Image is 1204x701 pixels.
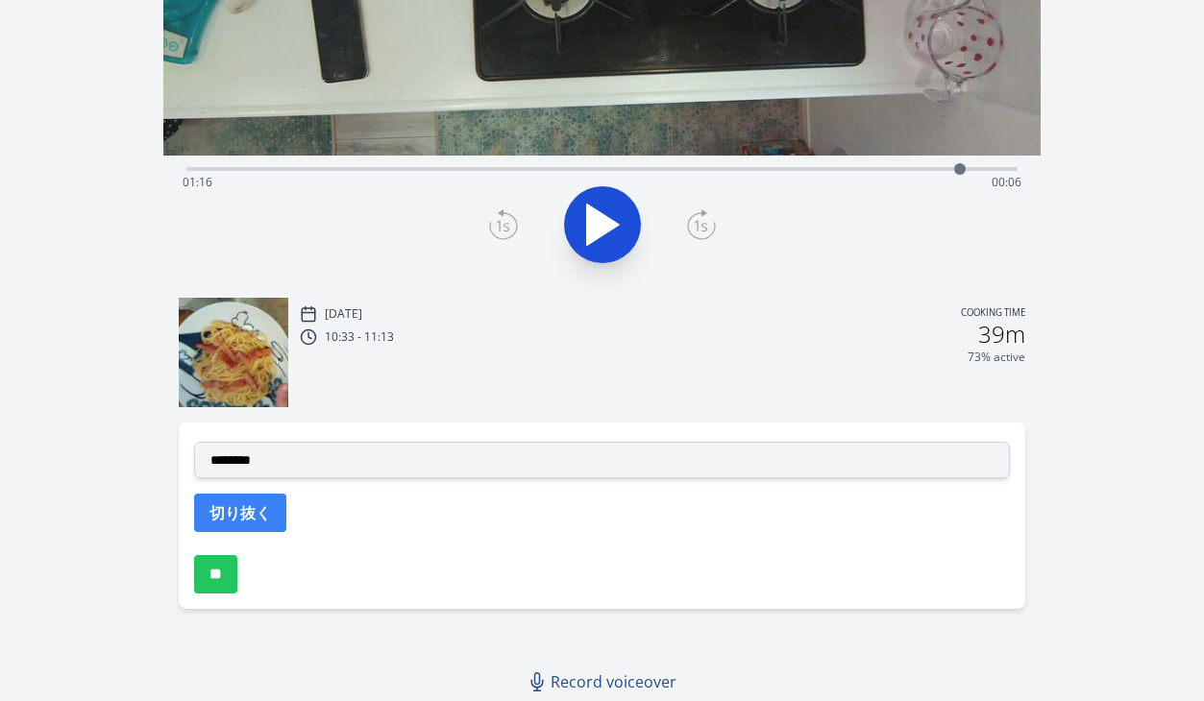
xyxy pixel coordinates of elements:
[183,174,212,190] span: 01:16
[968,350,1025,365] p: 73% active
[551,670,676,693] span: Record voiceover
[325,306,362,322] p: [DATE]
[325,329,394,345] p: 10:33 - 11:13
[179,298,288,407] img: 251014013417_thumb.jpeg
[520,663,688,701] a: Record voiceover
[978,323,1025,346] h2: 39m
[194,494,286,532] button: 切り抜く
[961,305,1025,323] p: Cooking time
[992,174,1021,190] span: 00:06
